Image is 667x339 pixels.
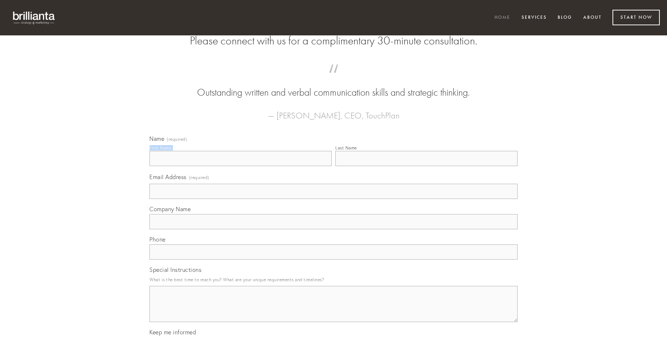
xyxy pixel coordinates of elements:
[161,71,506,86] span: “
[149,205,191,213] span: Company Name
[149,266,201,273] span: Special Instructions
[189,173,209,182] span: (required)
[167,137,187,142] span: (required)
[161,100,506,123] figcaption: — [PERSON_NAME], CEO, TouchPlan
[161,71,506,100] blockquote: Outstanding written and verbal communication skills and strategic thinking.
[149,329,196,336] span: Keep me informed
[149,145,171,151] div: First Name
[517,12,552,24] a: Services
[149,135,164,142] span: Name
[149,34,518,48] h2: Please connect with us for a complimentary 30-minute consultation.
[149,275,518,284] p: What is the best time to reach you? What are your unique requirements and timelines?
[335,145,357,151] div: Last Name
[579,12,606,24] a: About
[7,7,61,28] img: brillianta - research, strategy, marketing
[149,173,187,181] span: Email Address
[490,12,515,24] a: Home
[149,236,166,243] span: Phone
[553,12,577,24] a: Blog
[612,10,660,25] a: Start Now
